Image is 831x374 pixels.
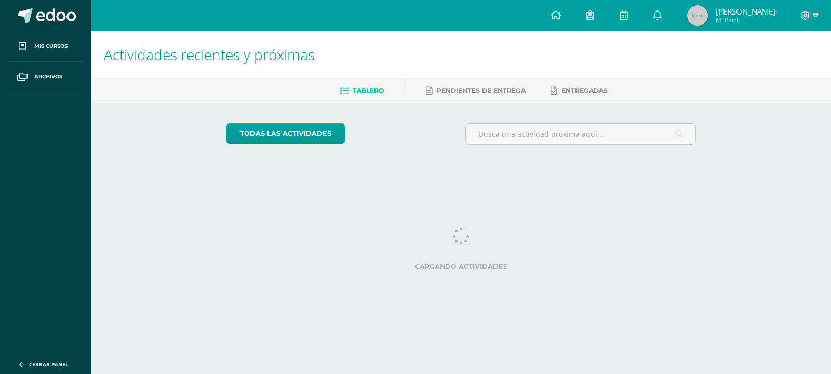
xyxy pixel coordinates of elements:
span: Tablero [353,87,384,94]
label: Cargando actividades [226,262,696,270]
span: [PERSON_NAME] [716,6,775,17]
span: Actividades recientes y próximas [104,45,315,64]
a: Archivos [8,62,83,92]
a: Mis cursos [8,31,83,62]
span: Cerrar panel [29,361,69,368]
a: Pendientes de entrega [426,82,526,99]
span: Pendientes de entrega [437,87,526,94]
a: Tablero [340,82,384,99]
a: todas las Actividades [226,123,345,144]
span: Archivos [34,73,62,81]
span: Mi Perfil [716,16,775,24]
span: Entregadas [561,87,608,94]
input: Busca una actividad próxima aquí... [466,124,696,144]
span: Mis cursos [34,42,68,50]
a: Entregadas [551,82,608,99]
img: 45x45 [687,5,708,26]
